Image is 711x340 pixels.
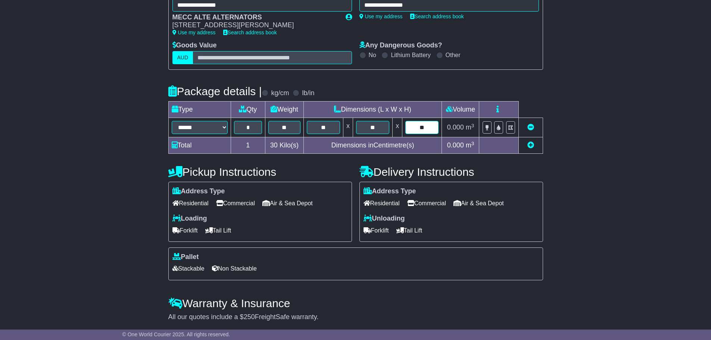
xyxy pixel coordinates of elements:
[172,263,205,274] span: Stackable
[265,102,304,118] td: Weight
[172,215,207,223] label: Loading
[527,124,534,131] a: Remove this item
[172,187,225,196] label: Address Type
[172,253,199,261] label: Pallet
[212,263,257,274] span: Non Stackable
[262,197,313,209] span: Air & Sea Depot
[231,102,265,118] td: Qty
[172,29,216,35] a: Use my address
[271,89,289,97] label: kg/cm
[364,187,416,196] label: Address Type
[244,313,255,321] span: 250
[393,118,402,137] td: x
[359,41,442,50] label: Any Dangerous Goods?
[168,85,262,97] h4: Package details |
[364,225,389,236] span: Forklift
[364,197,400,209] span: Residential
[122,331,230,337] span: © One World Courier 2025. All rights reserved.
[527,141,534,149] a: Add new item
[168,102,231,118] td: Type
[471,141,474,146] sup: 3
[172,13,338,22] div: MECC ALTE ALTERNATORS
[369,52,376,59] label: No
[231,137,265,154] td: 1
[172,21,338,29] div: [STREET_ADDRESS][PERSON_NAME]
[172,41,217,50] label: Goods Value
[359,13,403,19] a: Use my address
[172,197,209,209] span: Residential
[442,102,479,118] td: Volume
[447,124,464,131] span: 0.000
[168,297,543,309] h4: Warranty & Insurance
[446,52,461,59] label: Other
[216,197,255,209] span: Commercial
[172,225,198,236] span: Forklift
[168,313,543,321] div: All our quotes include a $ FreightSafe warranty.
[407,197,446,209] span: Commercial
[205,225,231,236] span: Tail Lift
[265,137,304,154] td: Kilo(s)
[466,124,474,131] span: m
[391,52,431,59] label: Lithium Battery
[410,13,464,19] a: Search address book
[471,123,474,128] sup: 3
[359,166,543,178] h4: Delivery Instructions
[453,197,504,209] span: Air & Sea Depot
[223,29,277,35] a: Search address book
[303,102,442,118] td: Dimensions (L x W x H)
[270,141,278,149] span: 30
[396,225,422,236] span: Tail Lift
[168,166,352,178] h4: Pickup Instructions
[303,137,442,154] td: Dimensions in Centimetre(s)
[172,51,193,64] label: AUD
[447,141,464,149] span: 0.000
[343,118,353,137] td: x
[466,141,474,149] span: m
[168,137,231,154] td: Total
[364,215,405,223] label: Unloading
[302,89,314,97] label: lb/in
